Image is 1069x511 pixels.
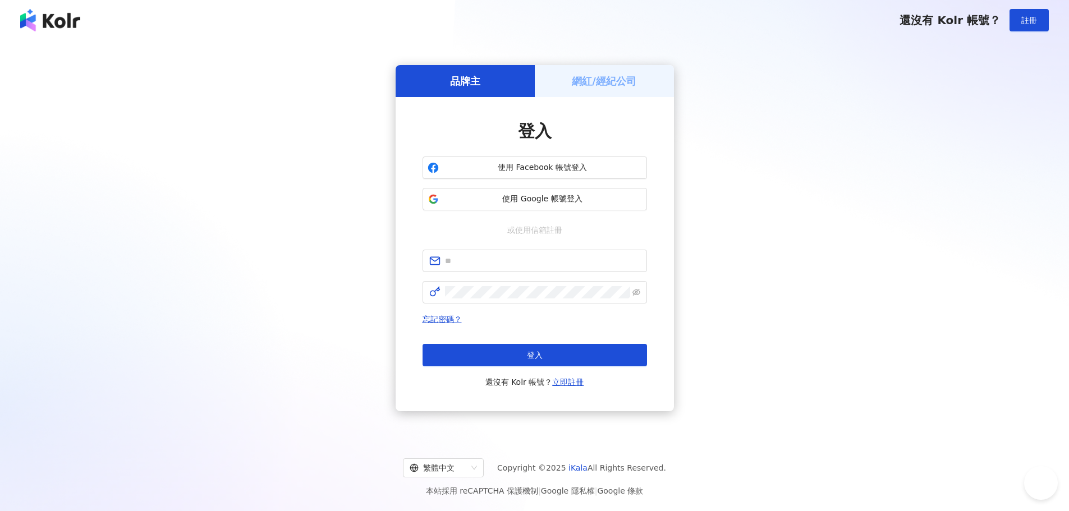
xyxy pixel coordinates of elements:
[568,463,588,472] a: iKala
[499,224,570,236] span: 或使用信箱註冊
[410,459,467,477] div: 繁體中文
[518,121,552,141] span: 登入
[541,486,595,495] a: Google 隱私權
[527,351,543,360] span: 登入
[597,486,643,495] a: Google 條款
[538,486,541,495] span: |
[423,188,647,210] button: 使用 Google 帳號登入
[1024,466,1058,500] iframe: Help Scout Beacon - Open
[423,344,647,366] button: 登入
[595,486,598,495] span: |
[423,156,647,179] button: 使用 Facebook 帳號登入
[450,74,480,88] h5: 品牌主
[632,288,640,296] span: eye-invisible
[1021,16,1037,25] span: 註冊
[900,13,1001,27] span: 還沒有 Kolr 帳號？
[426,484,643,498] span: 本站採用 reCAPTCHA 保護機制
[423,315,462,324] a: 忘記密碼？
[1010,9,1049,31] button: 註冊
[443,194,642,205] span: 使用 Google 帳號登入
[497,461,666,475] span: Copyright © 2025 All Rights Reserved.
[485,375,584,389] span: 還沒有 Kolr 帳號？
[572,74,636,88] h5: 網紅/經紀公司
[443,162,642,173] span: 使用 Facebook 帳號登入
[552,378,584,386] a: 立即註冊
[20,9,80,31] img: logo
